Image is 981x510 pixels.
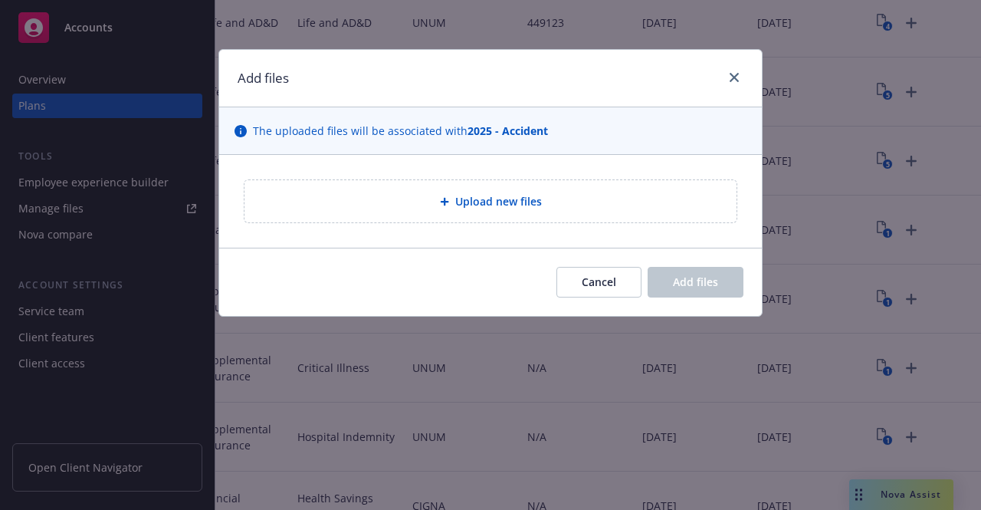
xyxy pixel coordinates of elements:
[673,275,718,289] span: Add files
[455,193,542,209] span: Upload new files
[648,267,743,298] button: Add files
[253,123,548,139] span: The uploaded files will be associated with
[244,179,737,223] div: Upload new files
[238,68,289,88] h1: Add files
[468,123,548,138] strong: 2025 - Accident
[556,267,641,298] button: Cancel
[725,68,743,87] a: close
[582,275,616,289] span: Cancel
